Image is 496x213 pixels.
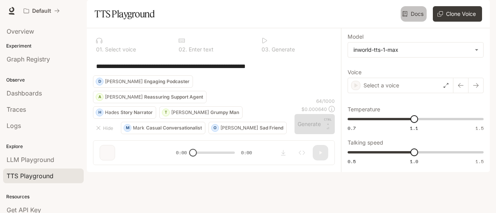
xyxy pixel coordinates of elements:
button: Hide [93,122,118,134]
button: MMarkCasual Conversationalist [121,122,205,134]
p: [PERSON_NAME] [220,126,258,130]
button: HHadesStory Narrator [93,106,156,119]
p: Select a voice [363,82,399,89]
p: Reassuring Support Agent [144,95,203,99]
span: 0.5 [348,158,356,165]
p: Enter text [187,47,214,52]
div: D [96,75,103,88]
p: Select voice [103,47,136,52]
p: [PERSON_NAME] [105,95,143,99]
a: Docs [401,6,427,22]
p: 64 / 1000 [316,98,335,104]
p: 0 1 . [96,47,103,52]
button: A[PERSON_NAME]Reassuring Support Agent [93,91,207,103]
p: Talking speed [348,140,383,145]
div: H [96,106,103,119]
button: D[PERSON_NAME]Engaging Podcaster [93,75,193,88]
span: 0.7 [348,125,356,131]
p: Story Narrator [121,110,153,115]
div: A [96,91,103,103]
p: Voice [348,70,362,75]
p: Temperature [348,107,380,112]
p: Default [32,8,51,14]
p: 0 3 . [262,47,270,52]
button: O[PERSON_NAME]Sad Friend [208,122,287,134]
p: 0 2 . [179,47,187,52]
span: 1.5 [475,125,484,131]
p: Generate [270,47,295,52]
div: M [124,122,131,134]
p: [PERSON_NAME] [171,110,209,115]
p: [PERSON_NAME] [105,79,143,84]
p: Grumpy Man [210,110,239,115]
p: Engaging Podcaster [144,79,189,84]
p: Model [348,34,363,39]
h1: TTS Playground [95,6,155,22]
p: Hades [105,110,119,115]
div: inworld-tts-1-max [353,46,471,54]
p: Sad Friend [260,126,283,130]
div: T [162,106,169,119]
p: Casual Conversationalist [146,126,202,130]
span: 1.5 [475,158,484,165]
div: inworld-tts-1-max [348,43,483,57]
div: O [212,122,219,134]
button: Clone Voice [433,6,482,22]
p: Mark [133,126,145,130]
button: T[PERSON_NAME]Grumpy Man [159,106,243,119]
button: All workspaces [20,3,63,19]
span: 1.0 [410,158,418,165]
span: 1.1 [410,125,418,131]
